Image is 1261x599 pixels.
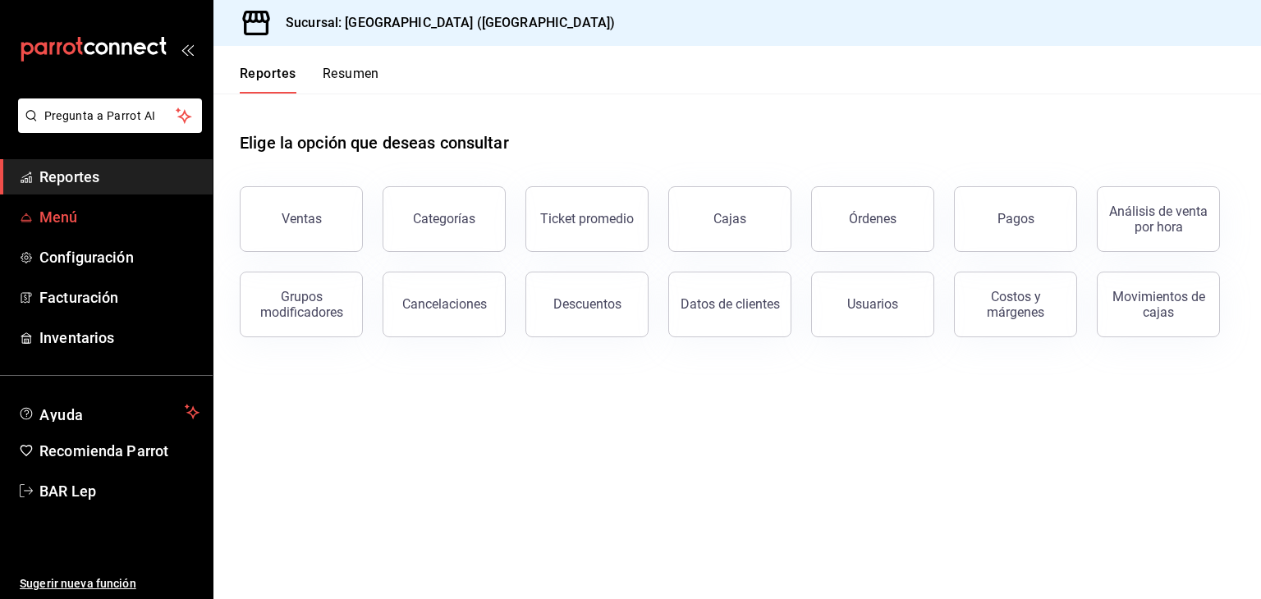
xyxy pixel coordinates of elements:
button: Pregunta a Parrot AI [18,98,202,133]
div: Costos y márgenes [965,289,1066,320]
button: open_drawer_menu [181,43,194,56]
div: Datos de clientes [681,296,780,312]
div: Órdenes [849,211,896,226]
button: Reportes [240,66,296,94]
a: Pregunta a Parrot AI [11,119,202,136]
span: Recomienda Parrot [39,440,199,462]
button: Usuarios [811,272,934,337]
span: Configuración [39,246,199,268]
div: Pagos [997,211,1034,226]
span: Menú [39,206,199,228]
span: Inventarios [39,327,199,349]
h3: Sucursal: [GEOGRAPHIC_DATA] ([GEOGRAPHIC_DATA]) [273,13,615,33]
button: Pagos [954,186,1077,252]
div: Descuentos [553,296,621,312]
button: Ticket promedio [525,186,649,252]
div: Movimientos de cajas [1107,289,1209,320]
span: Ayuda [39,402,178,422]
div: Categorías [413,211,475,226]
button: Grupos modificadores [240,272,363,337]
button: Ventas [240,186,363,252]
button: Descuentos [525,272,649,337]
a: Cajas [668,186,791,252]
button: Órdenes [811,186,934,252]
div: Cancelaciones [402,296,487,312]
button: Datos de clientes [668,272,791,337]
div: Ticket promedio [540,211,634,226]
div: Usuarios [847,296,898,312]
button: Categorías [383,186,506,252]
span: Facturación [39,286,199,309]
button: Análisis de venta por hora [1097,186,1220,252]
button: Cancelaciones [383,272,506,337]
div: Ventas [282,211,322,226]
div: navigation tabs [240,66,379,94]
h1: Elige la opción que deseas consultar [240,130,509,155]
span: BAR Lep [39,480,199,502]
button: Resumen [323,66,379,94]
span: Sugerir nueva función [20,575,199,592]
div: Grupos modificadores [250,289,352,320]
button: Movimientos de cajas [1097,272,1220,337]
button: Costos y márgenes [954,272,1077,337]
div: Análisis de venta por hora [1107,203,1209,235]
span: Reportes [39,166,199,188]
span: Pregunta a Parrot AI [44,107,177,125]
div: Cajas [713,209,747,229]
